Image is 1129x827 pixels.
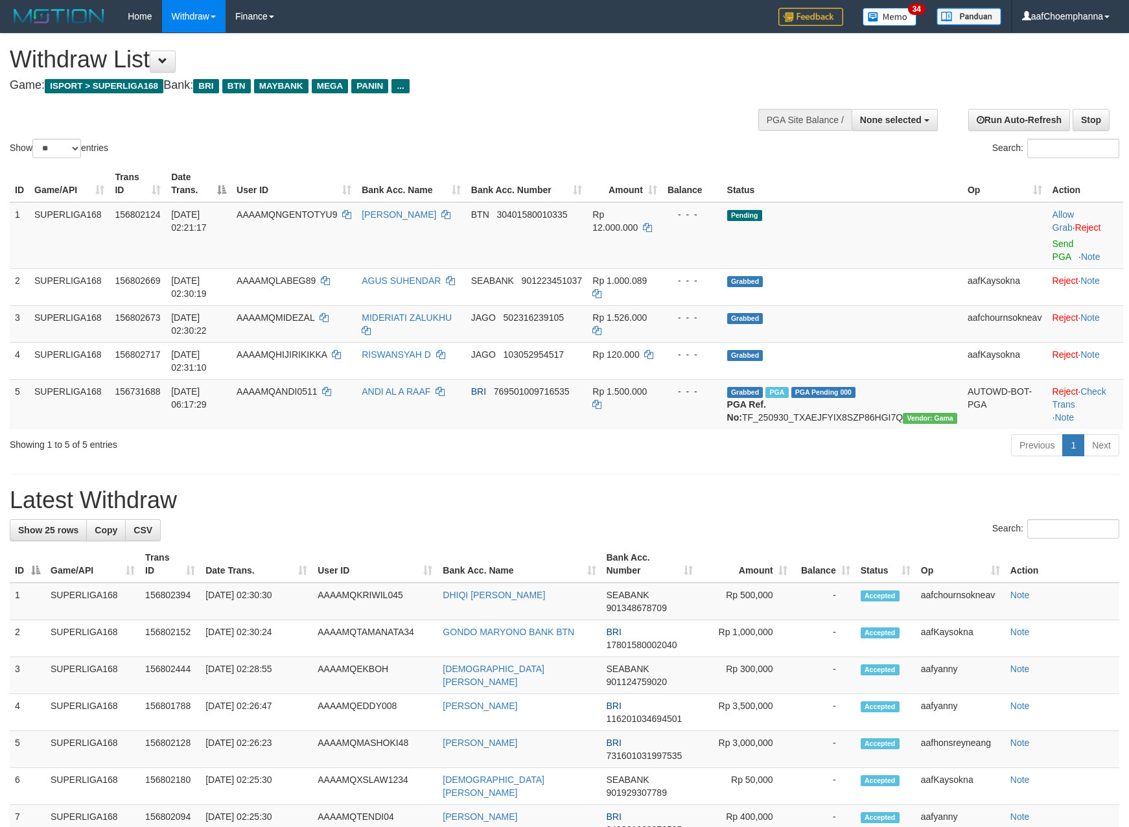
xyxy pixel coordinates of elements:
[727,210,762,221] span: Pending
[1053,239,1074,262] a: Send PGA
[10,620,45,657] td: 2
[171,386,207,410] span: [DATE] 06:17:29
[312,768,437,805] td: AAAAMQXSLAW1234
[496,209,567,220] span: Copy 30401580010335 to clipboard
[10,47,739,73] h1: Withdraw List
[222,79,251,93] span: BTN
[45,583,140,620] td: SUPERLIGA168
[10,268,29,305] td: 2
[134,525,152,535] span: CSV
[992,519,1119,539] label: Search:
[765,387,788,398] span: Marked by aafromsomean
[607,811,622,822] span: BRI
[10,694,45,731] td: 4
[1073,109,1110,131] a: Stop
[607,787,667,798] span: Copy 901929307789 to clipboard
[668,311,717,324] div: - - -
[29,342,110,379] td: SUPERLIGA168
[362,349,431,360] a: RISWANSYAH D
[29,165,110,202] th: Game/API: activate to sort column ascending
[1062,434,1084,456] a: 1
[10,583,45,620] td: 1
[793,657,855,694] td: -
[45,79,163,93] span: ISPORT > SUPERLIGA168
[1047,305,1123,342] td: ·
[668,208,717,221] div: - - -
[166,165,231,202] th: Date Trans.: activate to sort column descending
[1010,590,1030,600] a: Note
[29,379,110,429] td: SUPERLIGA168
[362,312,452,323] a: MIDERIATI ZALUKHU
[607,664,649,674] span: SEABANK
[1053,209,1074,233] a: Allow Grab
[10,342,29,379] td: 4
[1010,701,1030,711] a: Note
[1047,202,1123,269] td: ·
[86,519,126,541] a: Copy
[968,109,1070,131] a: Run Auto-Refresh
[1005,546,1119,583] th: Action
[10,139,108,158] label: Show entries
[1047,342,1123,379] td: ·
[727,350,763,361] span: Grabbed
[916,546,1005,583] th: Op: activate to sort column ascending
[312,731,437,768] td: AAAAMQMASHOKI48
[607,627,622,637] span: BRI
[200,620,312,657] td: [DATE] 02:30:24
[312,546,437,583] th: User ID: activate to sort column ascending
[1047,379,1123,429] td: · ·
[916,657,1005,694] td: aafyanny
[1047,268,1123,305] td: ·
[471,386,486,397] span: BRI
[727,387,763,398] span: Grabbed
[140,731,200,768] td: 156802128
[140,620,200,657] td: 156802152
[668,385,717,398] div: - - -
[698,731,793,768] td: Rp 3,000,000
[45,546,140,583] th: Game/API: activate to sort column ascending
[471,349,496,360] span: JAGO
[443,811,517,822] a: [PERSON_NAME]
[443,590,545,600] a: DHIQI [PERSON_NAME]
[962,342,1047,379] td: aafKaysokna
[443,627,574,637] a: GONDO MARYONO BANK BTN
[125,519,161,541] a: CSV
[855,546,916,583] th: Status: activate to sort column ascending
[312,620,437,657] td: AAAAMQTAMANATA34
[793,694,855,731] td: -
[443,738,517,748] a: [PERSON_NAME]
[916,620,1005,657] td: aafKaysokna
[237,209,337,220] span: AAAAMQNGENTOTYU9
[10,731,45,768] td: 5
[10,433,461,451] div: Showing 1 to 5 of 5 entries
[698,768,793,805] td: Rp 50,000
[607,677,667,687] span: Copy 901124759020 to clipboard
[171,312,207,336] span: [DATE] 02:30:22
[10,657,45,694] td: 3
[362,209,436,220] a: [PERSON_NAME]
[962,305,1047,342] td: aafchournsokneav
[852,109,938,131] button: None selected
[758,109,852,131] div: PGA Site Balance /
[504,312,564,323] span: Copy 502316239105 to clipboard
[200,657,312,694] td: [DATE] 02:28:55
[592,386,647,397] span: Rp 1.500.000
[45,768,140,805] td: SUPERLIGA168
[10,546,45,583] th: ID: activate to sort column descending
[1027,139,1119,158] input: Search:
[115,209,160,220] span: 156802124
[962,165,1047,202] th: Op: activate to sort column ascending
[662,165,722,202] th: Balance
[1053,312,1078,323] a: Reject
[10,6,108,26] img: MOTION_logo.png
[312,657,437,694] td: AAAAMQEKBOH
[45,657,140,694] td: SUPERLIGA168
[937,8,1001,25] img: panduan.png
[312,79,349,93] span: MEGA
[443,664,544,687] a: [DEMOGRAPHIC_DATA][PERSON_NAME]
[962,379,1047,429] td: AUTOWD-BOT-PGA
[437,546,601,583] th: Bank Acc. Name: activate to sort column ascending
[1010,627,1030,637] a: Note
[1054,412,1074,423] a: Note
[861,775,900,786] span: Accepted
